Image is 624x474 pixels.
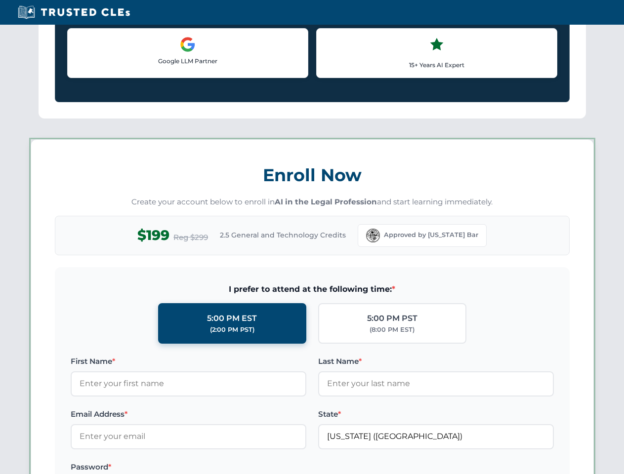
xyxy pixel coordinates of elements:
h3: Enroll Now [55,159,570,191]
span: $199 [137,224,169,246]
strong: AI in the Legal Profession [275,197,377,206]
img: Google [180,37,196,52]
span: 2.5 General and Technology Credits [220,230,346,240]
img: Florida Bar [366,229,380,242]
input: Enter your first name [71,371,306,396]
p: Google LLM Partner [76,56,300,66]
div: (8:00 PM EST) [370,325,415,335]
div: 5:00 PM EST [207,312,257,325]
label: State [318,408,554,420]
input: Florida (FL) [318,424,554,449]
div: (2:00 PM PST) [210,325,254,335]
p: Create your account below to enroll in and start learning immediately. [55,197,570,208]
label: First Name [71,355,306,367]
label: Email Address [71,408,306,420]
input: Enter your email [71,424,306,449]
label: Last Name [318,355,554,367]
input: Enter your last name [318,371,554,396]
label: Password [71,461,306,473]
img: Trusted CLEs [15,5,133,20]
span: Approved by [US_STATE] Bar [384,230,478,240]
span: I prefer to attend at the following time: [71,283,554,296]
div: 5:00 PM PST [367,312,417,325]
span: Reg $299 [173,232,208,243]
p: 15+ Years AI Expert [325,60,549,70]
